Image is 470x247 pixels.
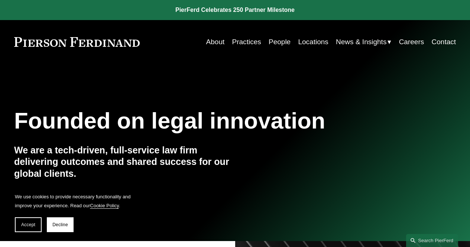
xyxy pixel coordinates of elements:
a: About [206,35,225,49]
span: Accept [21,222,35,227]
a: Cookie Policy [90,203,119,208]
p: We use cookies to provide necessary functionality and improve your experience. Read our . [15,192,134,210]
button: Decline [47,217,74,232]
span: News & Insights [336,36,386,48]
a: Locations [298,35,328,49]
a: People [269,35,291,49]
button: Accept [15,217,42,232]
section: Cookie banner [7,185,141,240]
span: Decline [52,222,68,227]
a: Careers [399,35,424,49]
a: Contact [432,35,456,49]
a: Search this site [406,234,458,247]
a: Practices [232,35,261,49]
a: folder dropdown [336,35,391,49]
h4: We are a tech-driven, full-service law firm delivering outcomes and shared success for our global... [14,144,235,180]
h1: Founded on legal innovation [14,108,382,134]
